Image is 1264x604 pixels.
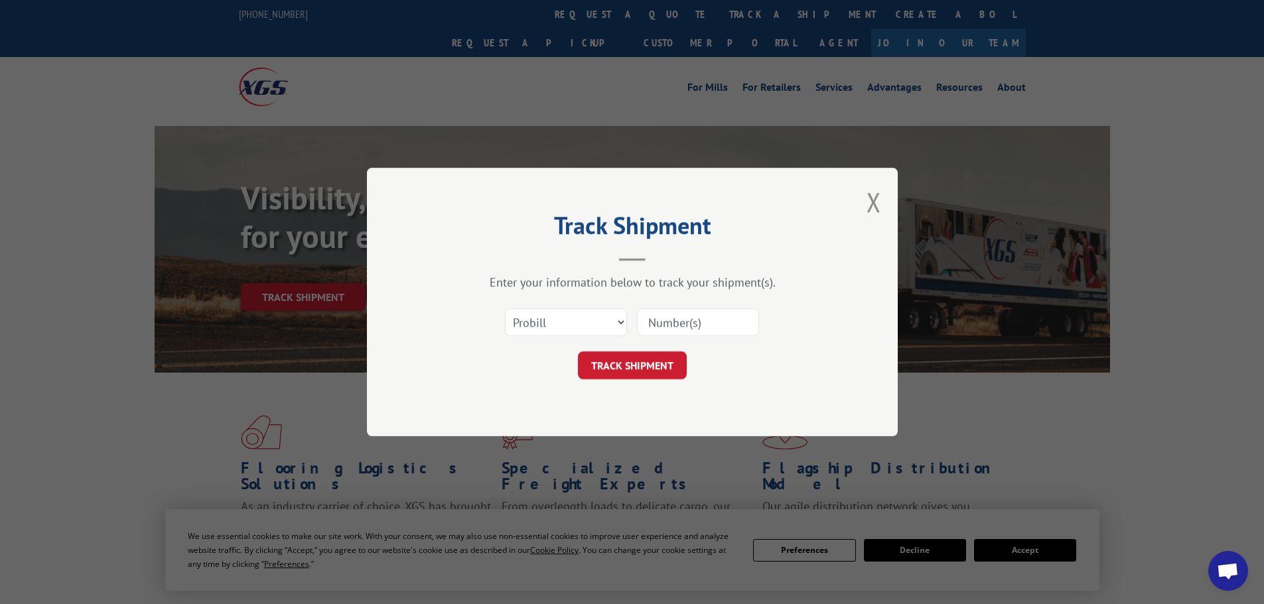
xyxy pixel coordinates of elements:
button: Close modal [867,184,881,219]
h2: Track Shipment [433,216,831,241]
div: Open chat [1208,551,1248,591]
div: Enter your information below to track your shipment(s). [433,274,831,290]
button: TRACK SHIPMENT [578,351,687,379]
input: Number(s) [637,308,759,336]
